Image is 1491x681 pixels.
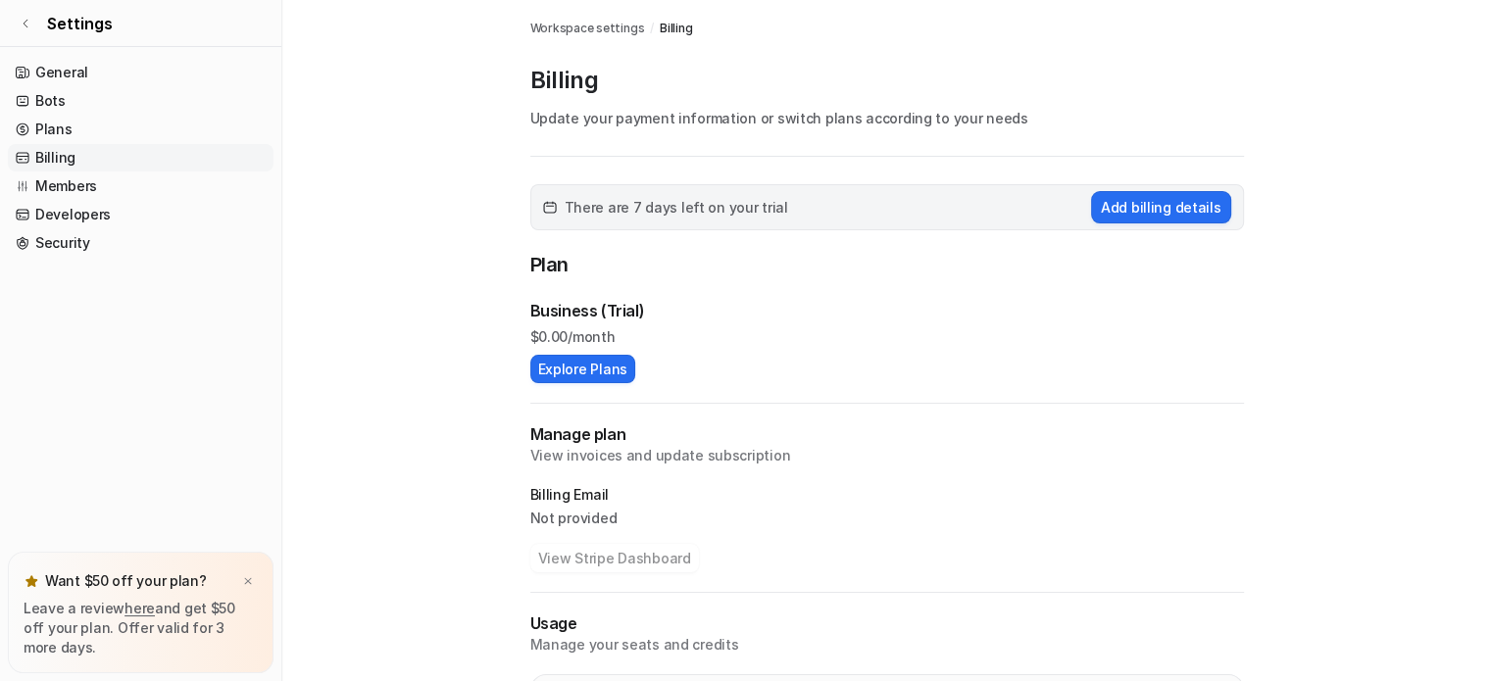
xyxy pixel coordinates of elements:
[650,20,654,37] span: /
[8,229,273,257] a: Security
[530,485,1244,505] p: Billing Email
[530,635,1244,655] p: Manage your seats and credits
[8,201,273,228] a: Developers
[530,612,1244,635] p: Usage
[530,326,1244,347] p: $ 0.00/month
[8,87,273,115] a: Bots
[45,571,207,591] p: Want $50 off your plan?
[530,20,645,37] a: Workspace settings
[1091,191,1231,223] button: Add billing details
[24,599,258,657] p: Leave a review and get $50 off your plan. Offer valid for 3 more days.
[8,144,273,171] a: Billing
[530,423,1244,446] h2: Manage plan
[530,446,1244,465] p: View invoices and update subscription
[530,299,645,322] p: Business (Trial)
[660,20,692,37] a: Billing
[530,65,1244,96] p: Billing
[8,116,273,143] a: Plans
[565,197,788,218] span: There are 7 days left on your trial
[47,12,113,35] span: Settings
[124,600,155,616] a: here
[242,575,254,588] img: x
[8,172,273,200] a: Members
[530,509,1244,528] p: Not provided
[543,201,557,215] img: calender-icon.svg
[530,544,699,572] button: View Stripe Dashboard
[530,355,635,383] button: Explore Plans
[530,108,1244,128] p: Update your payment information or switch plans according to your needs
[8,59,273,86] a: General
[24,573,39,589] img: star
[530,250,1244,283] p: Plan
